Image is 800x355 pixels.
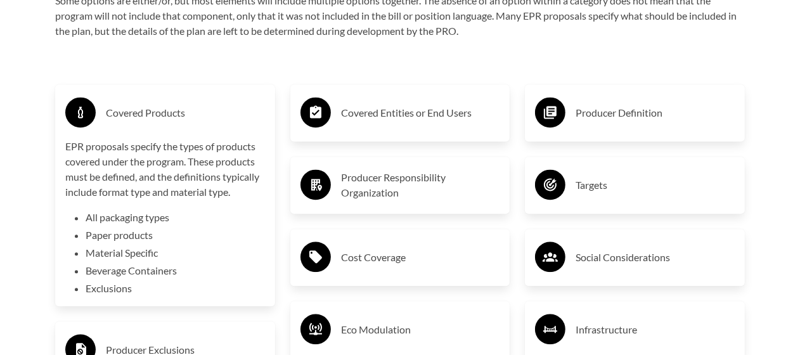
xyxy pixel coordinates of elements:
li: Beverage Containers [86,263,265,278]
li: All packaging types [86,210,265,225]
h3: Covered Entities or End Users [341,103,500,123]
h3: Producer Responsibility Organization [341,170,500,200]
h3: Covered Products [106,103,265,123]
h3: Targets [576,175,735,195]
h3: Eco Modulation [341,319,500,340]
li: Exclusions [86,281,265,296]
h3: Producer Definition [576,103,735,123]
p: EPR proposals specify the types of products covered under the program. These products must be def... [65,139,265,200]
h3: Cost Coverage [341,247,500,268]
h3: Social Considerations [576,247,735,268]
h3: Infrastructure [576,319,735,340]
li: Material Specific [86,245,265,261]
li: Paper products [86,228,265,243]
